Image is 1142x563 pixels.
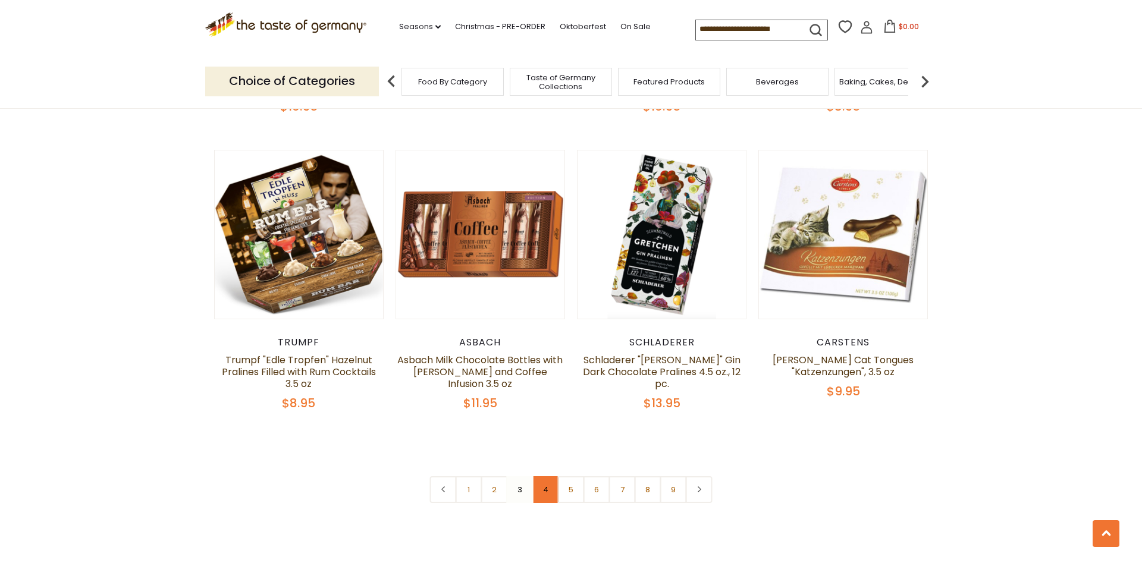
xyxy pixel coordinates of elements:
[609,476,636,503] a: 7
[660,476,687,503] a: 9
[558,476,585,503] a: 5
[633,77,705,86] a: Featured Products
[756,77,799,86] a: Beverages
[583,476,610,503] a: 6
[578,150,746,319] img: Schladerer "Gretchen" Gin Dark Chocolate Pralines 4.5 oz., 12 pc.
[635,476,661,503] a: 8
[827,383,860,400] span: $9.95
[577,336,746,348] div: Schladerer
[644,395,680,411] span: $13.95
[513,73,608,91] a: Taste of Germany Collections
[620,20,651,33] a: On Sale
[913,70,937,93] img: next arrow
[532,476,559,503] a: 4
[463,395,497,411] span: $11.95
[222,353,376,391] a: Trumpf "Edle Tropfen" Hazelnut Pralines Filled with Rum Cocktails 3.5 oz
[758,336,928,348] div: Carstens
[773,353,914,379] a: [PERSON_NAME] Cat Tongues "Katzenzungen", 3.5 oz
[396,336,565,348] div: Asbach
[839,77,931,86] a: Baking, Cakes, Desserts
[583,353,741,391] a: Schladerer "[PERSON_NAME]" Gin Dark Chocolate Pralines 4.5 oz., 12 pc.
[214,336,384,348] div: Trumpf
[759,150,927,319] img: Carstens Marzipan Cat Tongues "Katzenzungen", 3.5 oz
[205,67,379,96] p: Choice of Categories
[379,70,403,93] img: previous arrow
[418,77,487,86] a: Food By Category
[899,21,919,32] span: $0.00
[282,395,315,411] span: $8.95
[481,476,508,503] a: 2
[560,20,606,33] a: Oktoberfest
[456,476,482,503] a: 1
[876,20,926,37] button: $0.00
[397,353,563,391] a: Asbach Milk Chocolate Bottles with [PERSON_NAME] and Coffee Infusion 3.5 oz
[396,150,564,319] img: Asbach Milk Chocolate Bottles with Brandy and Coffee Infusion 3.5 oz
[399,20,441,33] a: Seasons
[215,150,383,319] img: Trumpf "Edle Tropfen" Hazelnut Pralines Filled with Rum Cocktails 3.5 oz
[455,20,545,33] a: Christmas - PRE-ORDER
